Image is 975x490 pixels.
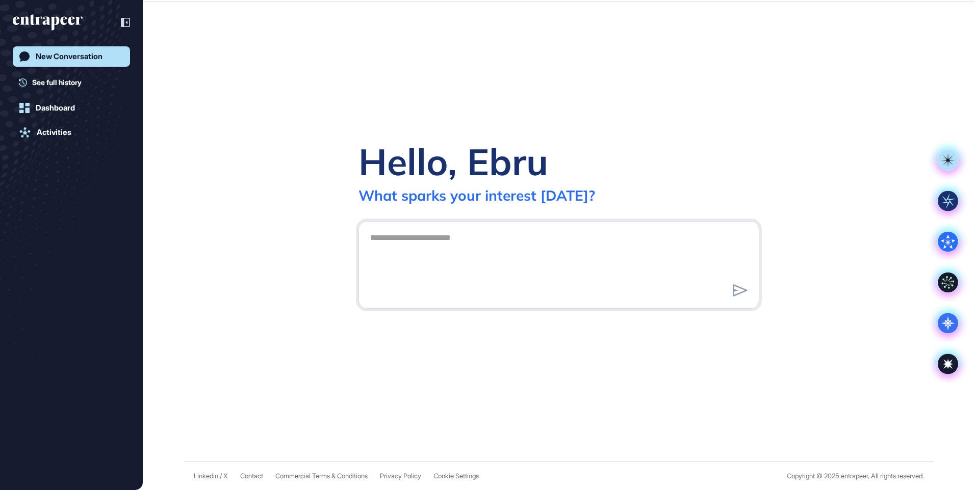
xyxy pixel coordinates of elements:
a: Privacy Policy [380,472,421,480]
a: Dashboard [13,98,130,118]
div: entrapeer-logo [13,14,83,31]
a: Commercial Terms & Conditions [275,472,368,480]
span: Contact [240,472,263,480]
a: Linkedin [194,472,218,480]
a: See full history [19,77,130,88]
div: Hello, Ebru [358,139,548,184]
div: What sparks your interest [DATE]? [358,186,595,204]
span: / [220,472,222,480]
a: Cookie Settings [433,472,479,480]
a: X [223,472,228,480]
div: Copyright © 2025 entrapeer, All rights reserved. [787,472,924,480]
a: Activities [13,122,130,143]
a: New Conversation [13,46,130,67]
div: Dashboard [36,103,75,113]
span: See full history [32,77,82,88]
div: New Conversation [36,52,102,61]
div: Activities [37,128,71,137]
